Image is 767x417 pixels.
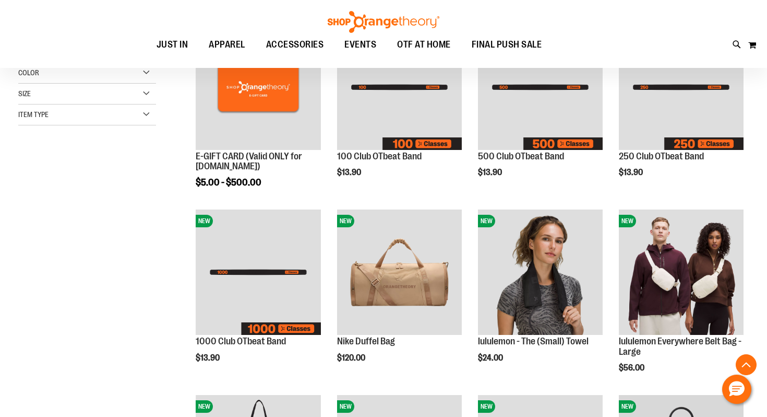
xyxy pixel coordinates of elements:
img: E-GIFT CARD (Valid ONLY for ShopOrangetheory.com) [196,25,320,149]
a: lululemon - The (Small) Towel [478,336,589,346]
a: lululemon Everywhere Belt Bag - LargeNEW [619,210,744,336]
span: NEW [196,215,213,227]
span: $5.00 - $500.00 [196,177,261,188]
div: product [614,204,749,399]
span: NEW [619,400,636,413]
span: $120.00 [337,353,367,363]
span: Item Type [18,110,49,119]
a: ACCESSORIES [256,33,334,56]
span: NEW [478,400,495,413]
span: $13.90 [478,168,504,177]
div: product [332,19,467,199]
a: 500 Club OTbeat Band [478,151,564,161]
span: Color [18,68,39,77]
div: product [614,19,749,199]
span: APPAREL [209,33,245,56]
span: $13.90 [337,168,363,177]
span: NEW [196,400,213,413]
a: 1000 Club OTbeat Band [196,336,286,346]
button: Back To Top [736,354,757,375]
div: product [473,19,608,199]
img: lululemon - The (Small) Towel [478,210,603,334]
span: NEW [337,400,354,413]
a: EVENTS [334,33,387,57]
a: JUST IN [146,33,199,57]
a: 250 Club OTbeat Band [619,151,704,161]
span: EVENTS [344,33,376,56]
a: lululemon Everywhere Belt Bag - Large [619,336,741,357]
span: $13.90 [196,353,221,363]
a: 100 Club OTbeat Band [337,151,422,161]
div: product [190,204,326,384]
a: Image of 1000 Club OTbeat BandNEW [196,210,320,336]
img: Image of 250 Club OTbeat Band [619,25,744,149]
a: APPAREL [198,33,256,57]
a: OTF AT HOME [387,33,461,57]
span: NEW [337,215,354,227]
div: product [473,204,608,389]
a: Nike Duffel Bag [337,336,395,346]
span: ACCESSORIES [266,33,324,56]
img: lululemon Everywhere Belt Bag - Large [619,210,744,334]
span: NEW [478,215,495,227]
a: E-GIFT CARD (Valid ONLY for [DOMAIN_NAME]) [196,151,302,172]
span: FINAL PUSH SALE [472,33,542,56]
a: Nike Duffel BagNEW [337,210,462,336]
a: Image of 100 Club OTbeat BandNEW [337,25,462,151]
span: $56.00 [619,363,646,373]
a: E-GIFT CARD (Valid ONLY for ShopOrangetheory.com)NEW [196,25,320,151]
img: Image of 1000 Club OTbeat Band [196,210,320,334]
img: Image of 100 Club OTbeat Band [337,25,462,149]
div: product [332,204,467,389]
img: Image of 500 Club OTbeat Band [478,25,603,149]
div: product [190,19,326,214]
img: Nike Duffel Bag [337,210,462,334]
a: Image of 250 Club OTbeat BandNEW [619,25,744,151]
span: OTF AT HOME [397,33,451,56]
span: Size [18,89,31,98]
span: $24.00 [478,353,505,363]
span: NEW [619,215,636,227]
a: Image of 500 Club OTbeat BandNEW [478,25,603,151]
a: lululemon - The (Small) TowelNEW [478,210,603,336]
a: FINAL PUSH SALE [461,33,553,57]
button: Hello, have a question? Let’s chat. [722,375,751,404]
img: Shop Orangetheory [326,11,441,33]
span: $13.90 [619,168,644,177]
span: JUST IN [157,33,188,56]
